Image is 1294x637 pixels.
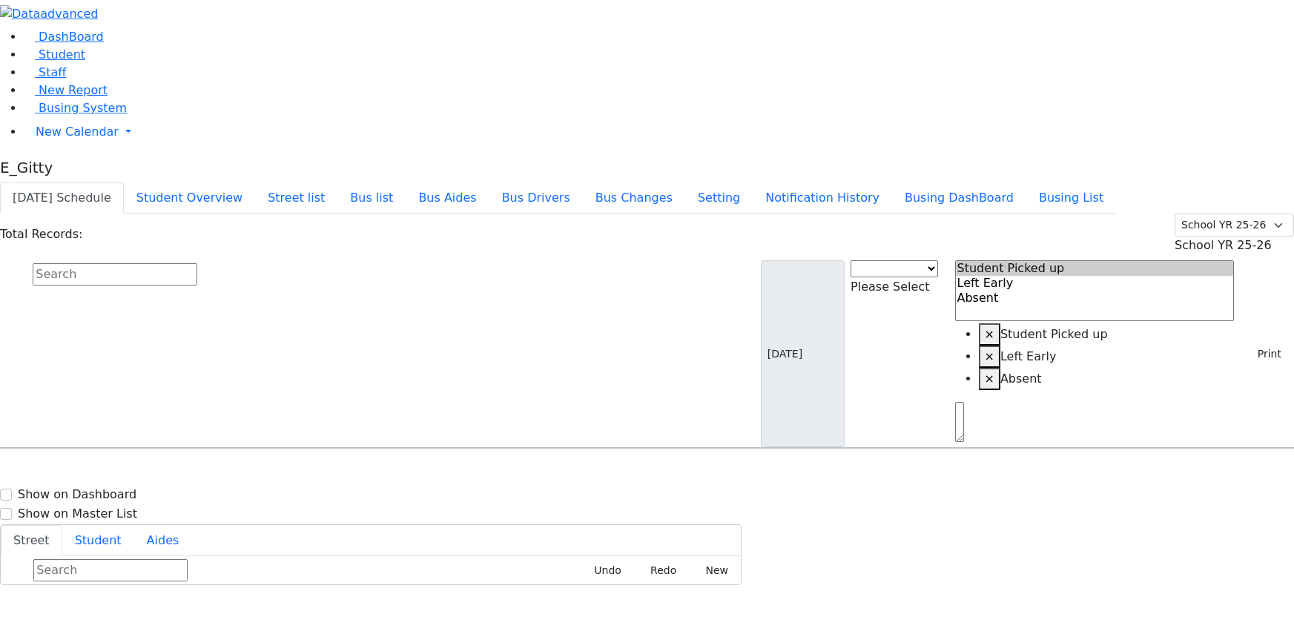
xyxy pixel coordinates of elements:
[24,30,104,44] a: DashBoard
[33,559,188,581] input: Search
[956,291,1234,306] option: Absent
[489,182,583,214] button: Bus Drivers
[337,182,406,214] button: Bus list
[39,30,104,44] span: DashBoard
[255,182,337,214] button: Street list
[39,47,85,62] span: Student
[124,182,255,214] button: Student Overview
[39,101,127,115] span: Busing System
[24,117,1294,147] a: New Calendar
[985,372,994,386] span: ×
[1175,238,1272,252] span: School YR 25-26
[18,486,136,504] label: Show on Dashboard
[979,323,1000,346] button: Remove item
[578,559,628,582] button: Undo
[985,327,994,341] span: ×
[1026,182,1116,214] button: Busing List
[1240,343,1288,366] button: Print
[18,505,137,523] label: Show on Master List
[985,349,994,363] span: ×
[1175,214,1294,237] select: Default select example
[1000,327,1108,341] span: Student Picked up
[956,261,1234,276] option: Student Picked up
[689,559,735,582] button: New
[1,525,62,556] button: Street
[1000,372,1042,386] span: Absent
[979,346,1000,368] button: Remove item
[134,525,192,556] button: Aides
[979,368,1000,390] button: Remove item
[39,83,108,97] span: New Report
[851,280,929,294] span: Please Select
[979,323,1235,346] li: Student Picked up
[956,276,1234,291] option: Left Early
[979,346,1235,368] li: Left Early
[955,402,964,442] textarea: Search
[892,182,1026,214] button: Busing DashBoard
[24,47,85,62] a: Student
[1,556,741,584] div: Street
[39,65,66,79] span: Staff
[406,182,489,214] button: Bus Aides
[33,263,197,286] input: Search
[685,182,753,214] button: Setting
[979,368,1235,390] li: Absent
[583,182,685,214] button: Bus Changes
[36,125,119,139] span: New Calendar
[24,101,127,115] a: Busing System
[24,83,108,97] a: New Report
[62,525,134,556] button: Student
[1000,349,1057,363] span: Left Early
[24,65,66,79] a: Staff
[634,559,683,582] button: Redo
[753,182,892,214] button: Notification History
